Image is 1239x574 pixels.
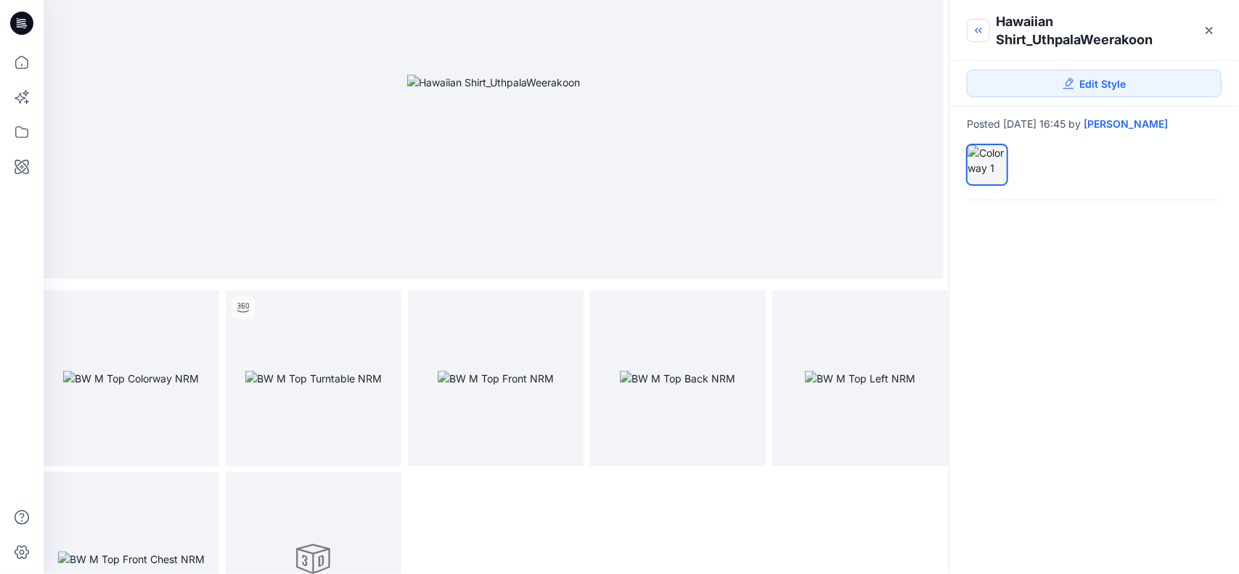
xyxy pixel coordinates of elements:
[1080,76,1126,91] span: Edit Style
[996,12,1195,49] div: Hawaiian Shirt_UthpalaWeerakoon
[1084,118,1168,130] a: [PERSON_NAME]
[967,70,1222,97] a: Edit Style
[805,371,915,386] img: BW M Top Left NRM
[967,118,1222,130] div: Posted [DATE] 16:45 by
[245,371,382,386] img: BW M Top Turntable NRM
[58,552,205,567] img: BW M Top Front Chest NRM
[967,144,1007,185] div: Colorway 1
[63,371,199,386] img: BW M Top Colorway NRM
[438,371,554,386] img: BW M Top Front NRM
[967,19,990,42] button: Minimize
[1198,19,1221,42] a: Close Style Presentation
[407,75,580,90] img: Hawaiian Shirt_UthpalaWeerakoon
[620,371,735,386] img: BW M Top Back NRM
